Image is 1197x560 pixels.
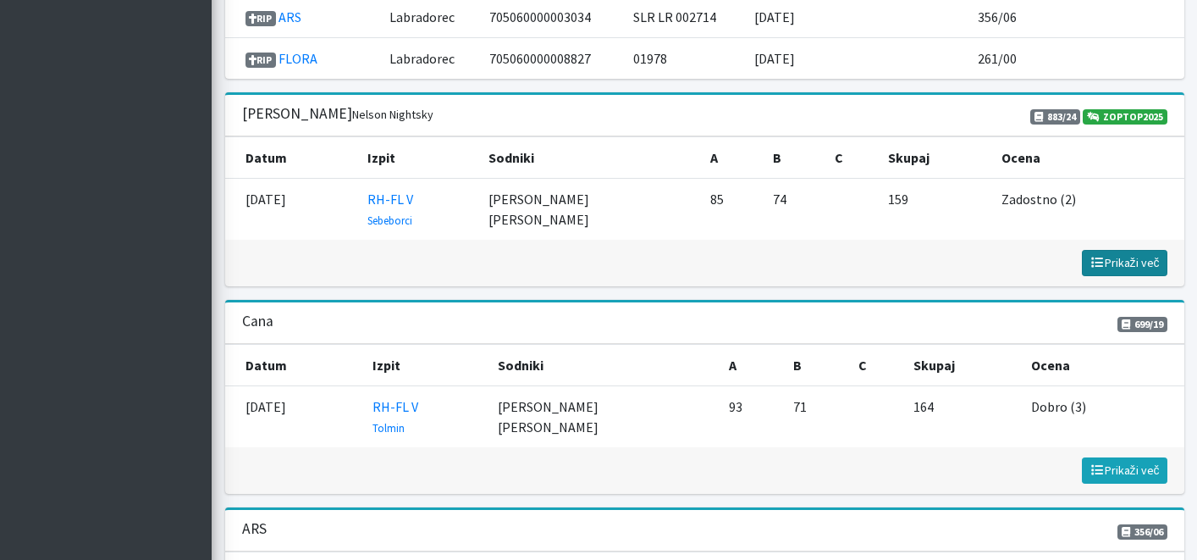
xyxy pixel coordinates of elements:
td: 01978 [623,38,744,80]
th: Skupaj [903,345,1021,386]
td: Labradorec [379,38,480,80]
td: 705060000008827 [479,38,622,80]
td: 74 [763,179,825,241]
h3: Cana [242,313,273,330]
td: Dobro (3) [1021,386,1184,448]
span: 699/19 [1117,317,1167,332]
th: Sodniki [488,345,719,386]
td: Zadostno (2) [991,179,1184,241]
span: RIP [245,11,277,26]
h3: ARS [242,520,267,538]
th: Datum [225,137,357,179]
a: ZOPTOP2025 [1083,109,1167,125]
small: Sebeborci [367,213,412,227]
a: ARS [279,8,301,25]
span: Prikaži več [1089,255,1160,270]
td: [DATE] [225,386,362,448]
td: 93 [719,386,783,448]
td: 159 [878,179,991,241]
td: 85 [700,179,762,241]
th: C [825,137,877,179]
th: Skupaj [878,137,991,179]
th: Datum [225,345,362,386]
td: [PERSON_NAME] [PERSON_NAME] [478,179,701,241]
td: 164 [903,386,1021,448]
th: Ocena [991,137,1184,179]
span: RIP [245,53,277,68]
button: Prikaži več [1082,457,1167,484]
button: Prikaži več [1082,250,1167,276]
a: RH-FL V Sebeborci [367,191,413,228]
small: Tolmin [372,421,405,435]
th: Izpit [357,137,478,179]
td: [DATE] [225,179,357,241]
a: FLORA [279,50,317,67]
th: Ocena [1021,345,1184,386]
th: A [700,137,762,179]
th: C [848,345,903,386]
td: [DATE] [744,38,874,80]
span: Prikaži več [1089,463,1160,478]
td: [PERSON_NAME] [PERSON_NAME] [488,386,719,448]
a: RH-FL V Tolmin [372,398,418,435]
th: Sodniki [478,137,701,179]
td: 71 [783,386,847,448]
th: B [763,137,825,179]
th: Izpit [362,345,488,386]
span: 356/06 [1117,524,1167,540]
td: 261/00 [968,38,1184,80]
th: A [719,345,783,386]
small: Nelson Nightsky [352,107,433,122]
span: 883/24 [1030,109,1080,125]
th: B [783,345,847,386]
h3: [PERSON_NAME] [242,105,433,123]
